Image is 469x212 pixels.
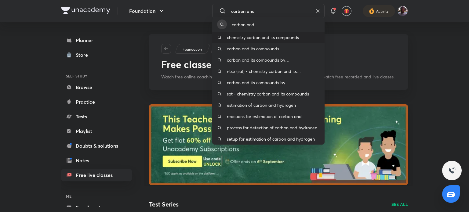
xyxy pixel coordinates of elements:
p: estimation of carbon and hydrogen [227,102,296,108]
p: carbon and its compounds [227,45,279,52]
p: ntse (sat) - chemistry carbon and its compounds [227,68,320,74]
p: sat - chemistry carbon and its compounds [227,91,309,97]
a: carbon and its compounds [212,43,325,54]
a: reactions for estimation of carbon and hydrogen [212,111,325,122]
img: ttu [448,167,456,174]
a: process for detection of carbon and hydrogen [212,122,325,133]
a: carbon and [212,17,325,32]
p: carbon and its compounds by [PERSON_NAME] [227,57,320,63]
p: carbon and [232,21,254,28]
p: chemistry carbon and its compounds [227,34,299,41]
a: estimation of carbon and hydrogen [212,99,325,111]
a: sat - chemistry carbon and its compounds [212,88,325,99]
a: ntse (sat) - chemistry carbon and its compounds [212,66,325,77]
a: setup for estimation of carbon and hydrogen [212,133,325,145]
a: carbon and its compounds by [PERSON_NAME] [212,77,325,88]
a: carbon and its compounds by [PERSON_NAME] [212,54,325,66]
a: chemistry carbon and its compounds [212,32,325,43]
p: setup for estimation of carbon and hydrogen [227,136,315,142]
p: process for detection of carbon and hydrogen [227,124,317,131]
p: carbon and its compounds by [PERSON_NAME] [227,79,320,86]
p: reactions for estimation of carbon and hydrogen [227,113,320,120]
